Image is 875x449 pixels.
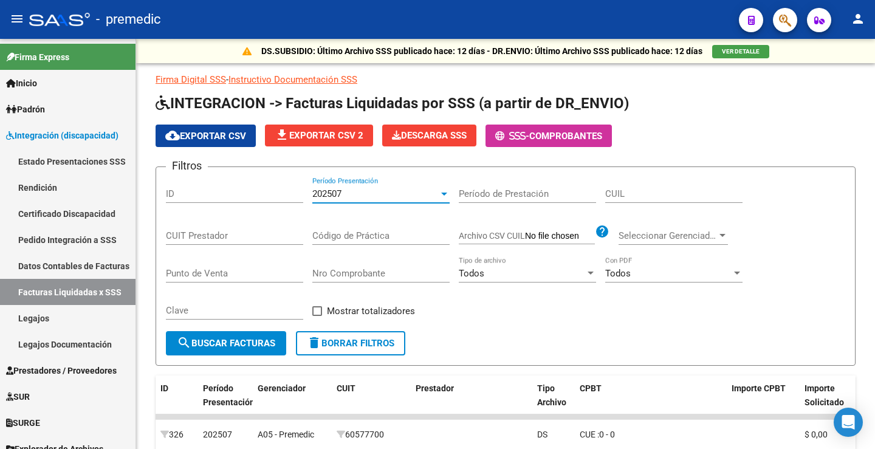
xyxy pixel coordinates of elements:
button: -Comprobantes [486,125,612,147]
span: Gerenciador [258,383,306,393]
span: CUE : [580,430,599,439]
button: Exportar CSV [156,125,256,147]
span: Todos [459,268,484,279]
span: SURGE [6,416,40,430]
span: Prestadores / Proveedores [6,364,117,377]
mat-icon: help [595,224,609,239]
datatable-header-cell: Tipo Archivo [532,375,575,429]
span: - premedic [96,6,161,33]
datatable-header-cell: ID [156,375,198,429]
input: Archivo CSV CUIL [525,231,595,242]
span: Exportar CSV 2 [275,130,363,141]
datatable-header-cell: Gerenciador [253,375,332,429]
button: Borrar Filtros [296,331,405,355]
span: VER DETALLE [722,48,760,55]
span: Prestador [416,383,454,393]
span: Exportar CSV [165,131,246,142]
span: Descarga SSS [392,130,467,141]
mat-icon: menu [10,12,24,26]
datatable-header-cell: Importe Solicitado [800,375,873,429]
span: Inicio [6,77,37,90]
a: Instructivo Documentación SSS [228,74,357,85]
span: Firma Express [6,50,69,64]
span: 202507 [203,430,232,439]
mat-icon: file_download [275,128,289,142]
span: 202507 [312,188,341,199]
app-download-masive: Descarga masiva de comprobantes (adjuntos) [382,125,476,147]
datatable-header-cell: Prestador [411,375,532,429]
span: A05 - Premedic [258,430,314,439]
button: Exportar CSV 2 [265,125,373,146]
mat-icon: cloud_download [165,128,180,143]
div: 326 [160,428,193,442]
p: - [156,73,856,86]
span: Mostrar totalizadores [327,304,415,318]
button: VER DETALLE [712,45,769,58]
span: DS [537,430,547,439]
button: Buscar Facturas [166,331,286,355]
span: Archivo CSV CUIL [459,231,525,241]
div: 0 - 0 [580,428,722,442]
div: 60577700 [337,428,406,442]
h3: Filtros [166,157,208,174]
span: Tipo Archivo [537,383,566,407]
span: Buscar Facturas [177,338,275,349]
button: Descarga SSS [382,125,476,146]
span: SUR [6,390,30,403]
span: Seleccionar Gerenciador [619,230,717,241]
span: CUIT [337,383,355,393]
span: Borrar Filtros [307,338,394,349]
span: Integración (discapacidad) [6,129,118,142]
span: Importe Solicitado [805,383,844,407]
span: Padrón [6,103,45,116]
span: CPBT [580,383,602,393]
span: INTEGRACION -> Facturas Liquidadas por SSS (a partir de DR_ENVIO) [156,95,629,112]
span: $ 0,00 [805,430,828,439]
p: DS.SUBSIDIO: Último Archivo SSS publicado hace: 12 días - DR.ENVIO: Último Archivo SSS publicado ... [261,44,702,58]
span: - [495,131,529,142]
span: Todos [605,268,631,279]
datatable-header-cell: CUIT [332,375,411,429]
datatable-header-cell: Importe CPBT [727,375,800,429]
span: Período Presentación [203,383,255,407]
mat-icon: person [851,12,865,26]
div: Open Intercom Messenger [834,408,863,437]
datatable-header-cell: Período Presentación [198,375,253,429]
mat-icon: search [177,335,191,350]
mat-icon: delete [307,335,321,350]
span: Comprobantes [529,131,602,142]
a: Firma Digital SSS [156,74,226,85]
span: Importe CPBT [732,383,786,393]
span: ID [160,383,168,393]
datatable-header-cell: CPBT [575,375,727,429]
